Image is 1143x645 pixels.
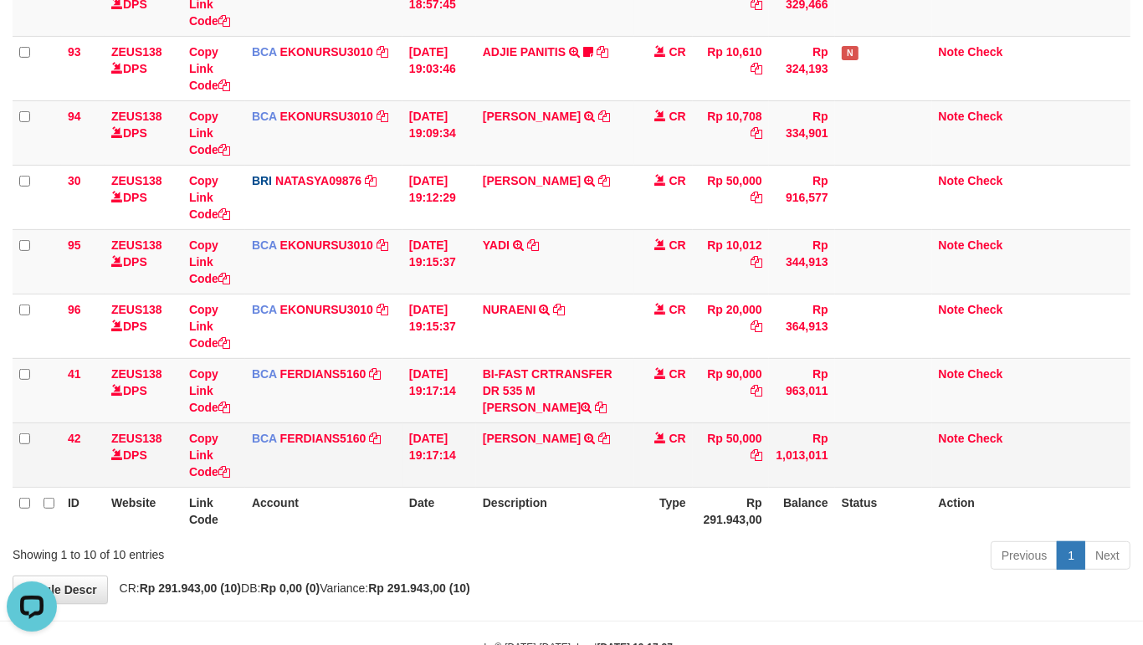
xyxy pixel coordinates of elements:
[968,432,1003,445] a: Check
[693,422,769,487] td: Rp 50,000
[68,45,81,59] span: 93
[402,165,476,229] td: [DATE] 19:12:29
[61,487,105,535] th: ID
[368,581,469,595] strong: Rp 291.943,00 (10)
[939,45,965,59] a: Note
[189,238,230,285] a: Copy Link Code
[105,229,182,294] td: DPS
[7,7,57,57] button: Open LiveChat chat widget
[476,487,634,535] th: Description
[769,422,835,487] td: Rp 1,013,011
[939,367,965,381] a: Note
[68,432,81,445] span: 42
[669,45,686,59] span: CR
[1084,541,1130,570] a: Next
[111,367,162,381] a: ZEUS138
[111,581,470,595] span: CR: DB: Variance:
[275,174,361,187] a: NATASYA09876
[483,432,581,445] a: [PERSON_NAME]
[769,100,835,165] td: Rp 334,901
[105,294,182,358] td: DPS
[260,581,320,595] strong: Rp 0,00 (0)
[68,367,81,381] span: 41
[669,303,686,316] span: CR
[751,384,762,397] a: Copy Rp 90,000 to clipboard
[939,110,965,123] a: Note
[968,174,1003,187] a: Check
[1057,541,1085,570] a: 1
[939,303,965,316] a: Note
[105,422,182,487] td: DPS
[968,110,1003,123] a: Check
[968,238,1003,252] a: Check
[693,358,769,422] td: Rp 90,000
[105,165,182,229] td: DPS
[597,45,608,59] a: Copy ADJIE PANITIS to clipboard
[769,229,835,294] td: Rp 344,913
[769,36,835,100] td: Rp 324,193
[769,294,835,358] td: Rp 364,913
[932,487,1130,535] th: Action
[369,432,381,445] a: Copy FERDIANS5160 to clipboard
[252,238,277,252] span: BCA
[634,487,693,535] th: Type
[377,303,388,316] a: Copy EKONURSU3010 to clipboard
[105,487,182,535] th: Website
[189,303,230,350] a: Copy Link Code
[483,110,581,123] a: [PERSON_NAME]
[669,432,686,445] span: CR
[693,487,769,535] th: Rp 291.943,00
[693,165,769,229] td: Rp 50,000
[68,238,81,252] span: 95
[377,110,388,123] a: Copy EKONURSU3010 to clipboard
[751,62,762,75] a: Copy Rp 10,610 to clipboard
[939,432,965,445] a: Note
[968,45,1003,59] a: Check
[68,303,81,316] span: 96
[693,100,769,165] td: Rp 10,708
[189,367,230,414] a: Copy Link Code
[189,45,230,92] a: Copy Link Code
[991,541,1058,570] a: Previous
[402,294,476,358] td: [DATE] 19:15:37
[182,487,245,535] th: Link Code
[483,45,566,59] a: ADJIE PANITIS
[835,487,932,535] th: Status
[369,367,381,381] a: Copy FERDIANS5160 to clipboard
[769,487,835,535] th: Balance
[252,303,277,316] span: BCA
[769,358,835,422] td: Rp 963,011
[751,255,762,269] a: Copy Rp 10,012 to clipboard
[13,540,464,563] div: Showing 1 to 10 of 10 entries
[377,238,388,252] a: Copy EKONURSU3010 to clipboard
[280,367,366,381] a: FERDIANS5160
[402,100,476,165] td: [DATE] 19:09:34
[402,36,476,100] td: [DATE] 19:03:46
[140,581,241,595] strong: Rp 291.943,00 (10)
[402,422,476,487] td: [DATE] 19:17:14
[377,45,388,59] a: Copy EKONURSU3010 to clipboard
[693,229,769,294] td: Rp 10,012
[598,174,610,187] a: Copy DANA ARIFRAHMATPR to clipboard
[252,174,272,187] span: BRI
[553,303,565,316] a: Copy NURAENI to clipboard
[595,401,607,414] a: Copy BI-FAST CRTRANSFER DR 535 M ZAINAL ABIDIN to clipboard
[189,432,230,479] a: Copy Link Code
[105,100,182,165] td: DPS
[365,174,377,187] a: Copy NATASYA09876 to clipboard
[598,110,610,123] a: Copy ALFON STEFFE to clipboard
[111,303,162,316] a: ZEUS138
[280,45,373,59] a: EKONURSU3010
[252,110,277,123] span: BCA
[669,367,686,381] span: CR
[968,367,1003,381] a: Check
[280,110,373,123] a: EKONURSU3010
[751,448,762,462] a: Copy Rp 50,000 to clipboard
[693,36,769,100] td: Rp 10,610
[280,432,366,445] a: FERDIANS5160
[669,110,686,123] span: CR
[769,165,835,229] td: Rp 916,577
[280,303,373,316] a: EKONURSU3010
[68,110,81,123] span: 94
[751,191,762,204] a: Copy Rp 50,000 to clipboard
